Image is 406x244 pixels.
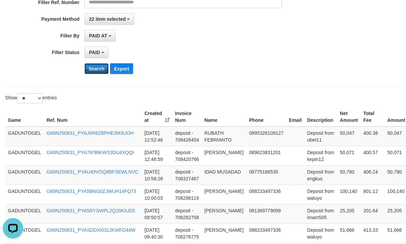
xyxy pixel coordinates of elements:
[304,165,337,185] td: Deposit from engkus
[337,107,361,127] th: Net Amount
[361,146,385,165] td: 400.57
[246,204,286,224] td: 081369779099
[47,227,136,233] a: G68N250831_PYASDDXI032JKWFD44W
[142,127,172,146] td: [DATE] 12:52:46
[361,185,385,204] td: 801.12
[246,146,286,165] td: 089623831201
[84,47,108,58] button: PAID
[202,204,246,224] td: [PERSON_NAME]
[361,224,385,243] td: 413.33
[286,107,304,127] th: Email
[47,169,139,175] a: G68N250831_PYAU49VOQ8BFSEWLNVC
[202,107,246,127] th: Name
[89,50,100,55] span: PAID
[246,165,286,185] td: 08775168535
[5,185,44,204] td: GADUNTOGEL
[5,107,44,127] th: Game
[304,224,337,243] td: Deposit from waluyo
[202,185,246,204] td: [PERSON_NAME]
[5,146,44,165] td: GADUNTOGEL
[84,63,109,74] button: Search
[246,127,286,146] td: 0895326109127
[44,107,142,127] th: Ref. Num
[5,204,44,224] td: GADUNTOGEL
[5,127,44,146] td: GADUNTOGEL
[3,3,23,23] button: Open LiveChat chat widget
[337,165,361,185] td: 50,780
[5,165,44,185] td: GADUNTOGEL
[304,107,337,127] th: Description
[142,204,172,224] td: [DATE] 09:50:57
[304,146,337,165] td: Deposit from kepin12
[142,185,172,204] td: [DATE] 10:00:03
[47,189,137,194] a: G68N250831_PYA5BNG0ZJWUH14FQ73
[142,146,172,165] td: [DATE] 12:46:59
[202,146,246,165] td: [PERSON_NAME]
[202,165,246,185] td: IDAD MUSADAD
[47,150,134,155] a: G68N250831_PYA7IF98KWS3DU4XQQI
[337,127,361,146] td: 50,047
[246,224,286,243] td: 088233497336
[304,185,337,204] td: Deposit from waluyo
[172,107,202,127] th: Invoice Num
[172,185,202,204] td: deposit - 708288119
[361,165,385,185] td: 406.24
[246,185,286,204] td: 088233497336
[361,204,385,224] td: 201.64
[304,204,337,224] td: Deposit from imam505
[172,204,202,224] td: deposit - 708282758
[304,127,337,146] td: Deposit from ubet11
[142,224,172,243] td: [DATE] 09:40:30
[84,30,115,42] button: PAID AT
[202,127,246,146] td: RUBATH FEBRIANTO
[337,204,361,224] td: 25,205
[47,130,134,136] a: G68N250831_PYAJIIR6ZBPHE3M3UOH
[361,127,385,146] td: 400.38
[172,165,202,185] td: deposit - 708327467
[337,185,361,204] td: 100,140
[17,93,43,103] select: Showentries
[89,16,126,22] span: 22 item selected
[110,63,133,74] button: Export
[361,107,385,127] th: Total Fee
[172,127,202,146] td: deposit - 708426454
[5,93,57,103] label: Show entries
[246,107,286,127] th: Phone
[142,165,172,185] td: [DATE] 10:58:28
[142,107,172,127] th: Created at: activate to sort column ascending
[337,224,361,243] td: 51,666
[47,208,135,213] a: G68N250831_PYA5RYSWPL2Q20KIUD5
[202,224,246,243] td: [PERSON_NAME]
[172,146,202,165] td: deposit - 708420766
[172,224,202,243] td: deposit - 708276775
[337,146,361,165] td: 50,071
[89,33,107,38] span: PAID AT
[84,13,134,25] button: 22 item selected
